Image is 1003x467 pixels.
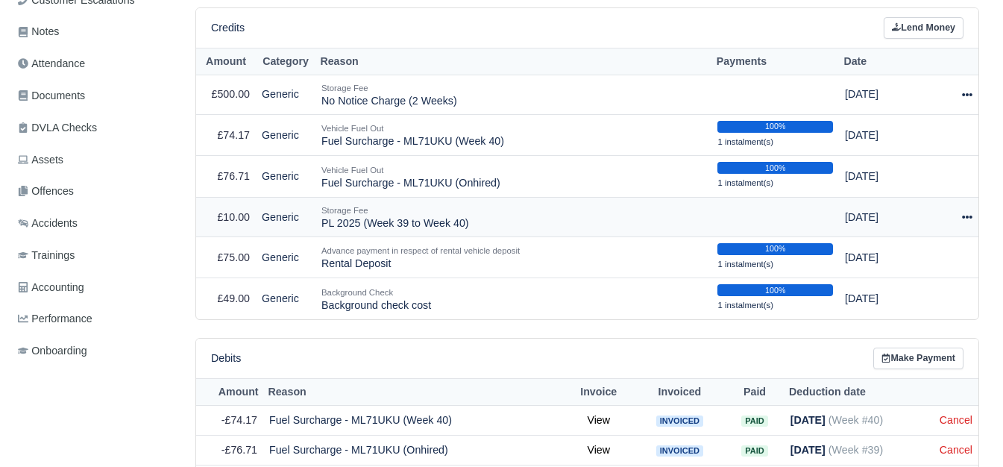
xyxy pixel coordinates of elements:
[263,378,563,406] th: Reason
[656,416,703,427] span: Invoiced
[12,113,177,142] a: DVLA Checks
[263,406,563,436] td: Fuel Surcharge - ML71UKU (Week 40)
[741,416,767,427] span: Paid
[12,241,177,270] a: Trainings
[221,444,257,456] span: -£76.71
[315,48,711,75] th: Reason
[18,55,85,72] span: Attendance
[321,246,520,255] small: Advance payment in respect of rental vehicle deposit
[839,114,936,156] td: [DATE]
[18,247,75,264] span: Trainings
[321,288,393,297] small: Background Check
[12,145,177,175] a: Assets
[321,84,368,93] small: Storage Fee
[785,378,934,406] th: Deduction date
[321,206,368,215] small: Storage Fee
[196,198,256,237] td: £10.00
[717,260,773,269] small: 1 instalment(s)
[315,198,711,237] td: PL 2025 (Week 39 to Week 40)
[12,273,177,302] a: Accounting
[196,75,256,115] td: £500.00
[315,236,711,278] td: Rental Deposit
[829,444,883,456] span: (Week #39)
[12,336,177,366] a: Onboarding
[711,48,839,75] th: Payments
[18,310,92,327] span: Performance
[741,445,767,457] span: Paid
[18,215,78,232] span: Accidents
[18,183,74,200] span: Offences
[717,121,833,133] div: 100%
[12,177,177,206] a: Offences
[839,236,936,278] td: [DATE]
[839,278,936,319] td: [DATE]
[839,48,936,75] th: Date
[196,48,256,75] th: Amount
[196,378,263,406] th: Amount
[315,114,711,156] td: Fuel Surcharge - ML71UKU (Week 40)
[321,166,383,175] small: Vehicle Fuel Out
[256,278,315,319] td: Generic
[829,414,883,426] span: (Week #40)
[18,87,85,104] span: Documents
[587,414,610,426] a: View
[256,156,315,198] td: Generic
[315,278,711,319] td: Background check cost
[717,284,833,296] div: 100%
[196,114,256,156] td: £74.17
[263,436,563,466] td: Fuel Surcharge - ML71UKU (Onhired)
[12,81,177,110] a: Documents
[839,156,936,198] td: [DATE]
[196,156,256,198] td: £76.71
[256,75,315,115] td: Generic
[256,198,315,237] td: Generic
[587,444,610,456] a: View
[725,378,784,406] th: Paid
[873,348,963,369] a: Make Payment
[12,17,177,46] a: Notes
[717,137,773,146] small: 1 instalment(s)
[12,209,177,238] a: Accidents
[656,445,703,457] span: Invoiced
[321,124,383,133] small: Vehicle Fuel Out
[221,414,257,426] span: -£74.17
[563,378,634,406] th: Invoice
[18,151,63,169] span: Assets
[256,114,315,156] td: Generic
[196,236,256,278] td: £75.00
[634,378,725,406] th: Invoiced
[717,178,773,187] small: 1 instalment(s)
[211,352,241,365] h6: Debits
[315,156,711,198] td: Fuel Surcharge - ML71UKU (Onhired)
[717,301,773,310] small: 1 instalment(s)
[315,75,711,115] td: No Notice Charge (2 Weeks)
[717,162,833,174] div: 100%
[196,278,256,319] td: £49.00
[790,414,826,426] strong: [DATE]
[18,23,59,40] span: Notes
[839,75,936,115] td: [DATE]
[12,49,177,78] a: Attendance
[256,48,315,75] th: Category
[18,342,87,360] span: Onboarding
[790,444,826,456] strong: [DATE]
[256,236,315,278] td: Generic
[839,198,936,237] td: [DATE]
[884,17,963,39] a: Lend Money
[211,22,245,34] h6: Credits
[717,243,833,255] div: 100%
[928,395,1003,467] iframe: Chat Widget
[18,119,97,137] span: DVLA Checks
[12,304,177,333] a: Performance
[18,279,84,296] span: Accounting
